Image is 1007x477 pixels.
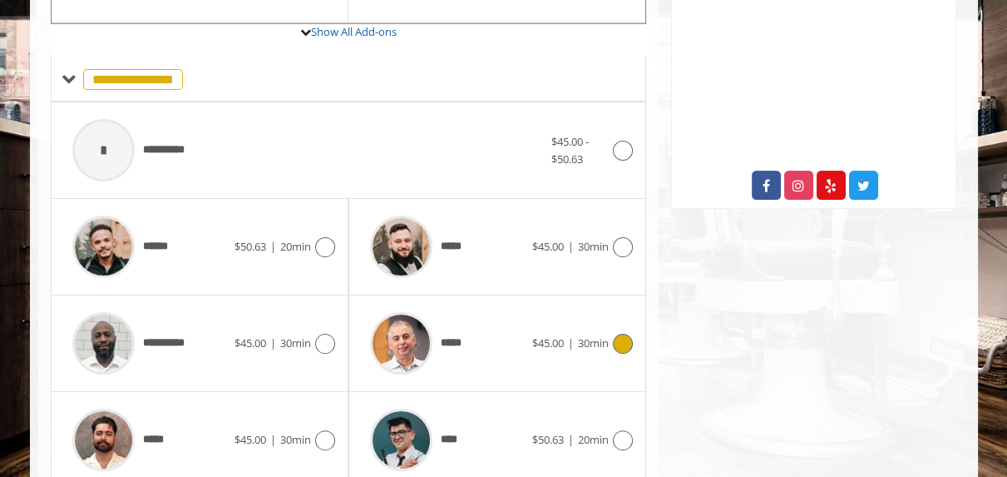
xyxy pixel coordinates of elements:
[532,239,564,254] span: $45.00
[578,239,609,254] span: 30min
[311,24,397,39] a: Show All Add-ons
[234,239,266,254] span: $50.63
[280,239,311,254] span: 20min
[532,432,564,447] span: $50.63
[234,335,266,350] span: $45.00
[280,432,311,447] span: 30min
[568,239,574,254] span: |
[568,335,574,350] span: |
[270,432,276,447] span: |
[532,335,564,350] span: $45.00
[234,432,266,447] span: $45.00
[578,335,609,350] span: 30min
[551,134,589,166] span: $45.00 - $50.63
[568,432,574,447] span: |
[578,432,609,447] span: 20min
[270,239,276,254] span: |
[280,335,311,350] span: 30min
[270,335,276,350] span: |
